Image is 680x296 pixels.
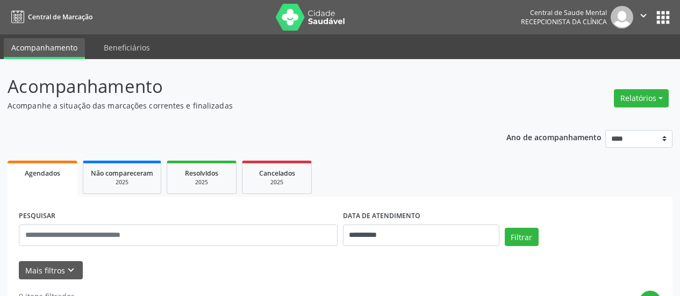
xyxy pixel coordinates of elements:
[4,38,85,59] a: Acompanhamento
[654,8,672,27] button: apps
[614,89,669,107] button: Relatórios
[343,208,420,225] label: DATA DE ATENDIMENTO
[8,73,473,100] p: Acompanhamento
[521,17,607,26] span: Recepcionista da clínica
[65,264,77,276] i: keyboard_arrow_down
[19,208,55,225] label: PESQUISAR
[505,228,539,246] button: Filtrar
[633,6,654,28] button: 
[521,8,607,17] div: Central de Saude Mental
[91,178,153,186] div: 2025
[638,10,649,21] i: 
[250,178,304,186] div: 2025
[19,261,83,280] button: Mais filtroskeyboard_arrow_down
[28,12,92,21] span: Central de Marcação
[259,169,295,178] span: Cancelados
[506,130,602,143] p: Ano de acompanhamento
[96,38,158,57] a: Beneficiários
[175,178,228,186] div: 2025
[611,6,633,28] img: img
[25,169,60,178] span: Agendados
[91,169,153,178] span: Não compareceram
[8,100,473,111] p: Acompanhe a situação das marcações correntes e finalizadas
[185,169,218,178] span: Resolvidos
[8,8,92,26] a: Central de Marcação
